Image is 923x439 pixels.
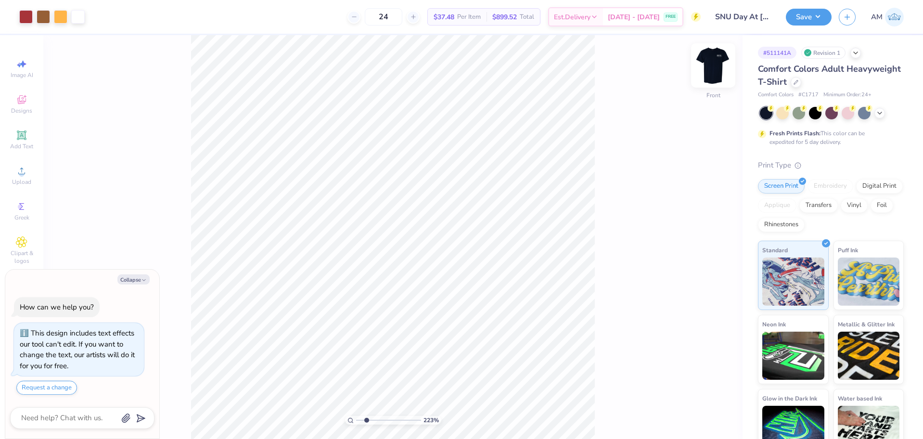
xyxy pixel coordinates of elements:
button: Request a change [16,381,77,395]
span: $37.48 [434,12,454,22]
span: Designs [11,107,32,115]
div: Foil [871,198,893,213]
div: This design includes text effects our tool can't edit. If you want to change the text, our artist... [20,328,135,371]
span: $899.52 [492,12,517,22]
span: Water based Ink [838,393,882,403]
strong: Fresh Prints Flash: [769,129,820,137]
div: Screen Print [758,179,805,194]
span: AM [871,12,883,23]
span: Image AI [11,71,33,79]
span: Add Text [10,142,33,150]
button: Save [786,9,832,26]
input: Untitled Design [708,7,779,26]
div: # 511141A [758,47,796,59]
img: Standard [762,258,824,306]
img: Puff Ink [838,258,900,306]
img: Metallic & Glitter Ink [838,332,900,380]
input: – – [365,8,402,26]
span: # C1717 [798,91,819,99]
img: Neon Ink [762,332,824,380]
div: Digital Print [856,179,903,194]
span: FREE [666,13,676,20]
div: Revision 1 [801,47,846,59]
span: Standard [762,245,788,255]
div: Transfers [799,198,838,213]
span: Est. Delivery [554,12,590,22]
div: Rhinestones [758,218,805,232]
div: Vinyl [841,198,868,213]
span: Total [520,12,534,22]
div: Embroidery [808,179,853,194]
span: Minimum Order: 24 + [823,91,872,99]
div: This color can be expedited for 5 day delivery. [769,129,888,146]
span: [DATE] - [DATE] [608,12,660,22]
span: Comfort Colors [758,91,794,99]
span: Puff Ink [838,245,858,255]
span: Greek [14,214,29,221]
img: Arvi Mikhail Parcero [885,8,904,26]
span: Per Item [457,12,481,22]
span: Comfort Colors Adult Heavyweight T-Shirt [758,63,901,88]
button: Collapse [117,274,150,284]
span: 223 % [423,416,439,425]
span: Metallic & Glitter Ink [838,319,895,329]
a: AM [871,8,904,26]
span: Glow in the Dark Ink [762,393,817,403]
div: Applique [758,198,796,213]
div: Print Type [758,160,904,171]
div: How can we help you? [20,302,94,312]
div: Front [706,91,720,100]
img: Front [694,46,732,85]
span: Neon Ink [762,319,786,329]
span: Clipart & logos [5,249,38,265]
span: Upload [12,178,31,186]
